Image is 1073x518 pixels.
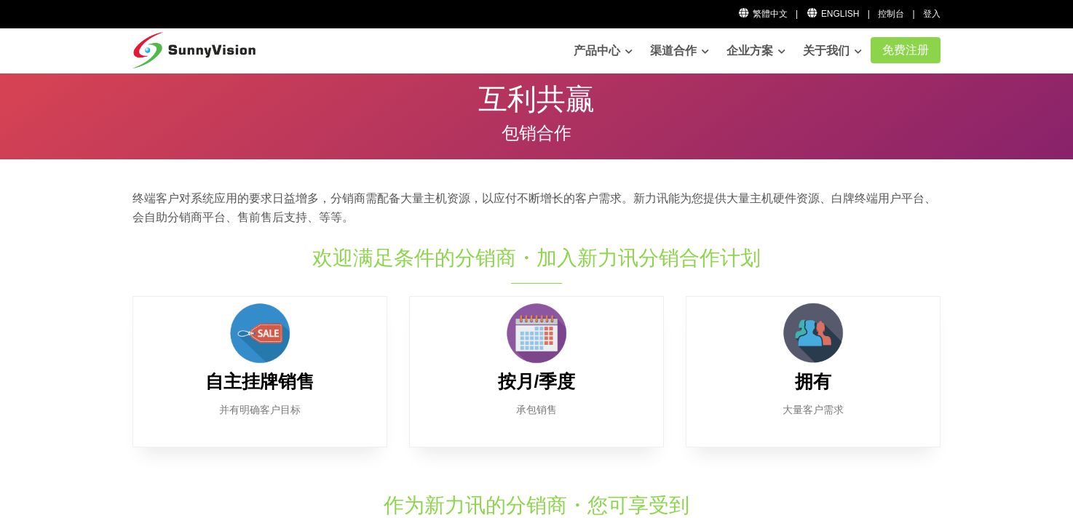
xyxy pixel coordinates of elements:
p: 大量客户需求 [708,402,918,418]
img: sales.png [223,297,296,370]
a: 登入 [923,9,941,19]
p: 包销合作 [132,124,941,142]
h1: 欢迎满足条件的分销商・加入新力讯分销合作计划 [294,244,779,272]
img: calendar.png [500,297,573,370]
a: 繁體中文 [737,9,788,19]
li: | [913,7,915,21]
p: 终端客户对系统应用的要求日益增多，分销商需配备大量主机资源，以应付不断增长的客户需求。新力讯能为您提供大量主机硬件资源、白牌终端用户平台、会自助分销商平台、售前售后支持、等等。 [132,189,941,226]
a: 产品中心 [574,36,633,65]
p: 互利共贏 [132,84,941,113]
a: English [806,9,859,19]
a: 企业方案 [726,36,785,65]
b: 按月/季度 [498,372,576,391]
img: customer.png [777,297,850,370]
b: 自主挂牌销售 [205,372,314,391]
p: 承包销售 [432,402,641,418]
a: 关于我们 [803,36,862,65]
a: 控制台 [878,9,904,19]
a: 渠道合作 [650,36,709,65]
li: | [868,7,870,21]
a: 免费注册 [871,37,941,63]
li: | [796,7,798,21]
p: 并有明确客户目标 [155,402,365,418]
b: 拥有 [795,372,831,391]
